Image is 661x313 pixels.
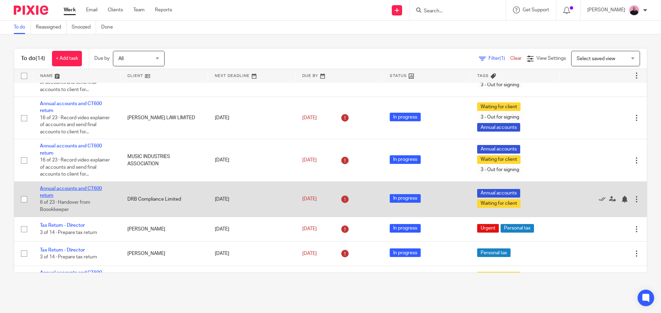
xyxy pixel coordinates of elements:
span: Filter [489,56,510,61]
span: In progress [390,248,421,257]
td: [DATE] [208,139,295,181]
span: 6 of 23 · Handover from Boookkeeper [40,200,90,212]
p: [PERSON_NAME] [587,7,625,13]
span: Select saved view [577,56,615,61]
a: Team [133,7,145,13]
td: [DATE] [208,266,295,308]
span: Personal tax [501,224,534,233]
a: Annual accounts and CT600 return [40,270,102,282]
span: 16 of 23 · Record video explainer of accounts and send final accounts to client for... [40,158,110,177]
span: Waiting for client [477,102,521,111]
span: In progress [390,113,421,121]
span: 16 of 23 · Record video explainer of accounts and send final accounts to client for... [40,115,110,134]
p: Due by [94,55,109,62]
a: To do [14,21,31,34]
input: Search [423,8,485,14]
td: [DATE] [208,181,295,217]
a: Email [86,7,97,13]
a: + Add task [52,51,82,66]
span: (1) [500,56,505,61]
span: (14) [35,56,45,61]
a: Clear [510,56,522,61]
td: [DATE] [208,217,295,241]
td: [PERSON_NAME] LAW LIMITED [120,97,208,139]
span: In progress [390,224,421,233]
span: Waiting for client [477,199,521,208]
img: Bio%20-%20Kemi%20.png [629,5,640,16]
a: Tax Return - Director [40,223,85,228]
a: Clients [108,7,123,13]
td: Pawsome Paws Boutique Ltd [120,266,208,308]
a: Annual accounts and CT600 return [40,186,102,198]
img: Pixie [14,5,48,15]
span: [DATE] [302,158,317,163]
a: Annual accounts and CT600 return [40,101,102,113]
span: Urgent [477,224,499,233]
a: Done [101,21,118,34]
span: 3 of 14 · Prepare tax return [40,230,97,235]
span: 3 - Out for signing [477,81,523,89]
span: [DATE] [302,227,317,232]
span: View Settings [536,56,566,61]
a: Work [64,7,76,13]
span: [DATE] [302,115,317,120]
span: 17 of 24 · Record video explainer of accounts and send final accounts to client for... [40,73,110,92]
td: [DATE] [208,242,295,266]
a: Reports [155,7,172,13]
span: Tags [477,74,489,78]
span: Annual accounts [477,145,520,154]
span: Annual accounts [477,189,520,198]
span: 3 - Out for signing [477,113,523,121]
span: Annual accounts [477,123,520,132]
span: [DATE] [302,251,317,256]
a: Tax Return - Director [40,248,85,253]
span: In progress [390,194,421,203]
span: Waiting for client [477,272,521,280]
a: Snoozed [72,21,96,34]
span: [DATE] [302,197,317,202]
td: [PERSON_NAME] [120,217,208,241]
a: Annual accounts and CT600 return [40,144,102,155]
span: 3 of 14 · Prepare tax return [40,255,97,259]
span: All [118,56,124,61]
td: MUSIC INDUSTRIES ASSOCIATION [120,139,208,181]
td: DRB Compliance Limited [120,181,208,217]
span: 3 - Out for signing [477,166,523,174]
span: Waiting for client [477,155,521,164]
span: In progress [390,155,421,164]
a: Mark as done [599,195,609,202]
span: Personal tax [477,248,511,257]
td: [PERSON_NAME] [120,242,208,266]
td: [DATE] [208,97,295,139]
span: Get Support [523,8,549,12]
h1: To do [21,55,45,62]
a: Reassigned [36,21,66,34]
